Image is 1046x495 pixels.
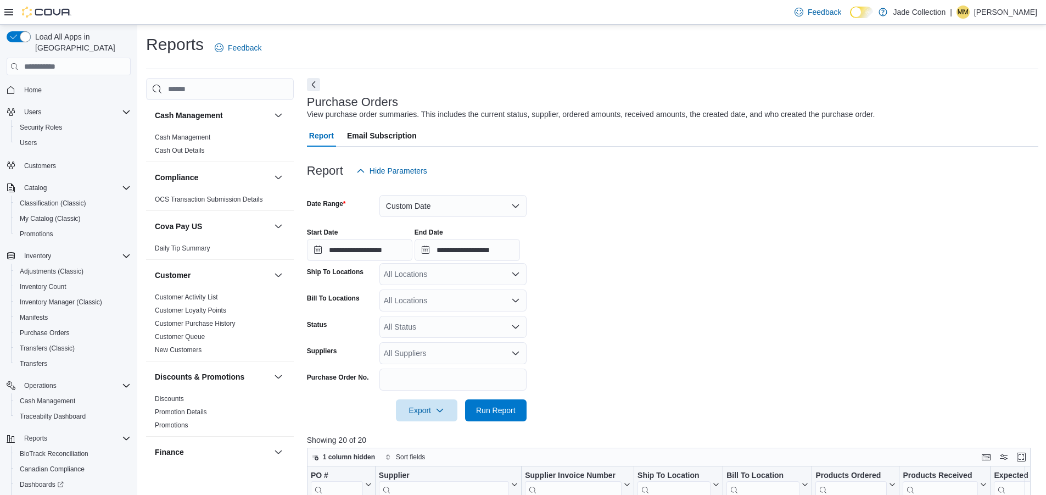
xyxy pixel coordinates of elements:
h3: Compliance [155,172,198,183]
span: Security Roles [20,123,62,132]
a: Cash Management [15,394,80,408]
div: PO # [311,471,363,481]
a: Home [20,84,46,97]
a: Cash Management [155,134,210,141]
button: Open list of options [511,270,520,279]
a: OCS Transaction Submission Details [155,196,263,203]
p: | [950,5,952,19]
span: Adjustments (Classic) [20,267,83,276]
a: Transfers (Classic) [15,342,79,355]
div: Cash Management [146,131,294,162]
span: Promotions [20,230,53,238]
a: My Catalog (Classic) [15,212,85,225]
div: Bill To Location [726,471,799,481]
button: Inventory Count [11,279,135,294]
span: Feedback [228,42,261,53]
span: Manifests [15,311,131,324]
span: Customer Purchase History [155,319,236,328]
a: Inventory Count [15,280,71,293]
button: Home [2,82,135,98]
a: Transfers [15,357,52,370]
button: Reports [2,431,135,446]
a: Feedback [790,1,846,23]
span: Export [402,399,451,421]
span: Transfers [15,357,131,370]
div: Compliance [146,193,294,210]
label: Start Date [307,228,338,237]
a: BioTrack Reconciliation [15,447,93,460]
div: Cova Pay US [146,242,294,259]
button: Hide Parameters [352,160,432,182]
button: Finance [272,446,285,459]
h3: Finance [155,447,184,458]
span: Users [15,136,131,149]
span: Home [24,86,42,94]
span: Discounts [155,394,184,403]
button: Cova Pay US [272,220,285,233]
button: BioTrack Reconciliation [11,446,135,461]
span: Reports [20,432,131,445]
button: Classification (Classic) [11,196,135,211]
a: Purchase Orders [15,326,74,340]
button: Open list of options [511,349,520,358]
span: Dashboards [20,480,64,489]
span: Canadian Compliance [15,463,131,476]
button: Compliance [272,171,285,184]
span: Transfers (Classic) [15,342,131,355]
button: Transfers [11,356,135,371]
button: Custom Date [379,195,527,217]
span: Transfers [20,359,47,368]
a: Customer Purchase History [155,320,236,327]
button: Display options [997,450,1010,464]
span: Purchase Orders [15,326,131,340]
button: Manifests [11,310,135,325]
span: Classification (Classic) [20,199,86,208]
button: Purchase Orders [11,325,135,341]
div: Supplier [379,471,509,481]
button: Discounts & Promotions [155,371,270,382]
button: Traceabilty Dashboard [11,409,135,424]
div: Customer [146,291,294,361]
button: Reports [20,432,52,445]
a: Manifests [15,311,52,324]
img: Cova [22,7,71,18]
button: Compliance [155,172,270,183]
button: Operations [20,379,61,392]
h3: Customer [155,270,191,281]
label: Suppliers [307,347,337,355]
button: Users [20,105,46,119]
span: Inventory Manager (Classic) [20,298,102,307]
p: [PERSON_NAME] [974,5,1037,19]
span: Feedback [808,7,841,18]
span: Manifests [20,313,48,322]
div: Supplier Invoice Number [525,471,622,481]
span: BioTrack Reconciliation [15,447,131,460]
div: Products Received [903,471,978,481]
div: Discounts & Promotions [146,392,294,436]
a: Adjustments (Classic) [15,265,88,278]
button: Cash Management [272,109,285,122]
span: Customer Queue [155,332,205,341]
span: Security Roles [15,121,131,134]
button: Operations [2,378,135,393]
button: Cova Pay US [155,221,270,232]
button: Catalog [2,180,135,196]
div: Monica McKenzie [956,5,970,19]
h1: Reports [146,34,204,55]
span: Reports [24,434,47,443]
label: Purchase Order No. [307,373,369,382]
button: Canadian Compliance [11,461,135,477]
a: Customer Activity List [155,293,218,301]
a: Canadian Compliance [15,463,89,476]
span: MM [958,5,969,19]
button: My Catalog (Classic) [11,211,135,226]
button: Sort fields [381,450,429,464]
button: Open list of options [511,296,520,305]
button: Inventory Manager (Classic) [11,294,135,310]
a: Inventory Manager (Classic) [15,296,107,309]
h3: Report [307,164,343,177]
button: Cash Management [11,393,135,409]
button: Discounts & Promotions [272,370,285,383]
